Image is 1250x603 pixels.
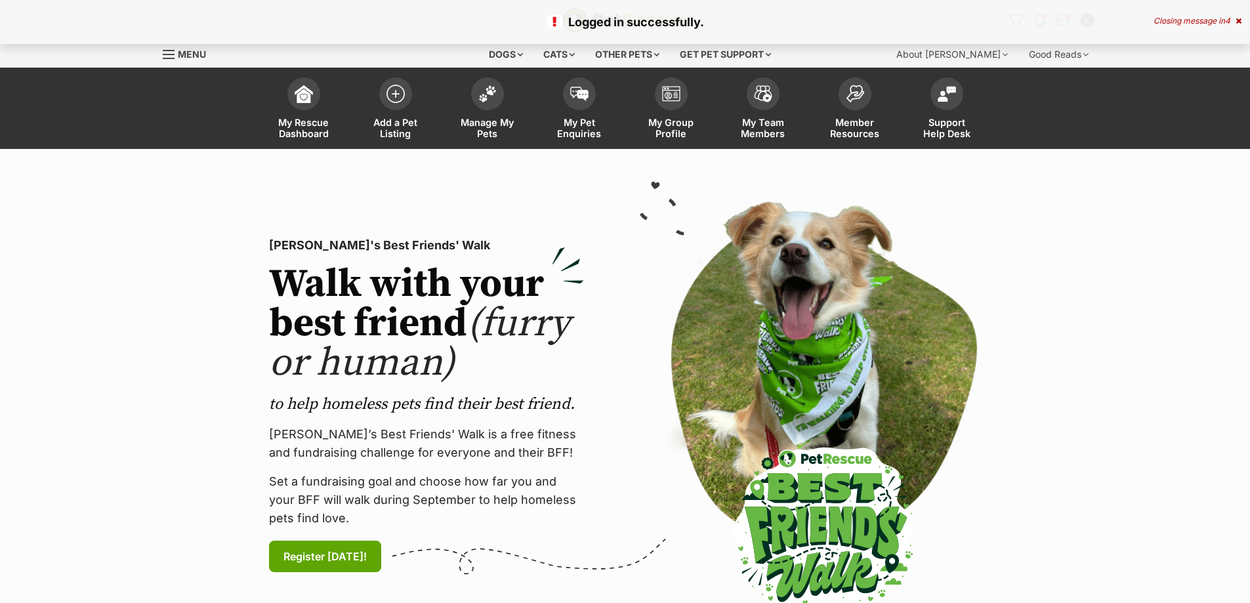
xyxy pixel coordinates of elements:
[734,117,793,139] span: My Team Members
[534,41,584,68] div: Cats
[258,71,350,149] a: My Rescue Dashboard
[846,85,864,102] img: member-resources-icon-8e73f808a243e03378d46382f2149f9095a855e16c252ad45f914b54edf8863c.svg
[717,71,809,149] a: My Team Members
[887,41,1017,68] div: About [PERSON_NAME]
[269,299,570,388] span: (furry or human)
[671,41,780,68] div: Get pet support
[570,87,589,101] img: pet-enquiries-icon-7e3ad2cf08bfb03b45e93fb7055b45f3efa6380592205ae92323e6603595dc1f.svg
[366,117,425,139] span: Add a Pet Listing
[269,541,381,572] a: Register [DATE]!
[458,117,517,139] span: Manage My Pets
[642,117,701,139] span: My Group Profile
[586,41,669,68] div: Other pets
[533,71,625,149] a: My Pet Enquiries
[917,117,976,139] span: Support Help Desk
[269,472,584,528] p: Set a fundraising goal and choose how far you and your BFF will walk during September to help hom...
[901,71,993,149] a: Support Help Desk
[274,117,333,139] span: My Rescue Dashboard
[283,549,367,564] span: Register [DATE]!
[1020,41,1098,68] div: Good Reads
[350,71,442,149] a: Add a Pet Listing
[269,265,584,383] h2: Walk with your best friend
[754,85,772,102] img: team-members-icon-5396bd8760b3fe7c0b43da4ab00e1e3bb1a5d9ba89233759b79545d2d3fc5d0d.svg
[662,86,680,102] img: group-profile-icon-3fa3cf56718a62981997c0bc7e787c4b2cf8bcc04b72c1350f741eb67cf2f40e.svg
[938,86,956,102] img: help-desk-icon-fdf02630f3aa405de69fd3d07c3f3aa587a6932b1a1747fa1d2bba05be0121f9.svg
[163,41,215,65] a: Menu
[480,41,532,68] div: Dogs
[386,85,405,103] img: add-pet-listing-icon-0afa8454b4691262ce3f59096e99ab1cd57d4a30225e0717b998d2c9b9846f56.svg
[295,85,313,103] img: dashboard-icon-eb2f2d2d3e046f16d808141f083e7271f6b2e854fb5c12c21221c1fb7104beca.svg
[269,394,584,415] p: to help homeless pets find their best friend.
[625,71,717,149] a: My Group Profile
[178,49,206,60] span: Menu
[269,236,584,255] p: [PERSON_NAME]'s Best Friends' Walk
[825,117,885,139] span: Member Resources
[809,71,901,149] a: Member Resources
[269,425,584,462] p: [PERSON_NAME]’s Best Friends' Walk is a free fitness and fundraising challenge for everyone and t...
[442,71,533,149] a: Manage My Pets
[550,117,609,139] span: My Pet Enquiries
[478,85,497,102] img: manage-my-pets-icon-02211641906a0b7f246fdf0571729dbe1e7629f14944591b6c1af311fb30b64b.svg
